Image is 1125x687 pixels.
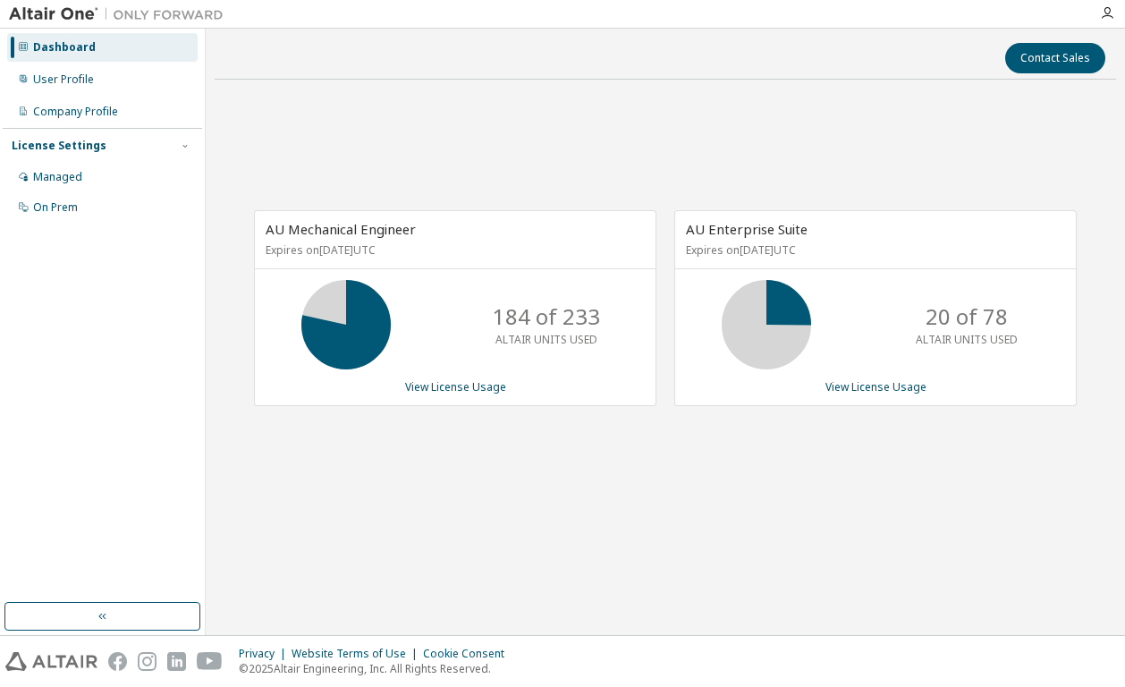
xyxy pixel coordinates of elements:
p: 20 of 78 [926,301,1008,332]
div: User Profile [33,72,94,87]
div: License Settings [12,139,106,153]
div: Company Profile [33,105,118,119]
p: ALTAIR UNITS USED [495,332,597,347]
div: Privacy [239,647,292,661]
p: Expires on [DATE] UTC [266,242,640,258]
p: © 2025 Altair Engineering, Inc. All Rights Reserved. [239,661,515,676]
button: Contact Sales [1005,43,1105,73]
p: Expires on [DATE] UTC [686,242,1061,258]
a: View License Usage [405,379,506,394]
a: View License Usage [825,379,926,394]
img: youtube.svg [197,652,223,671]
span: AU Mechanical Engineer [266,220,416,238]
div: Website Terms of Use [292,647,423,661]
p: 184 of 233 [493,301,600,332]
div: Managed [33,170,82,184]
img: linkedin.svg [167,652,186,671]
div: Dashboard [33,40,96,55]
div: On Prem [33,200,78,215]
span: AU Enterprise Suite [686,220,808,238]
div: Cookie Consent [423,647,515,661]
img: facebook.svg [108,652,127,671]
img: Altair One [9,5,233,23]
img: instagram.svg [138,652,156,671]
p: ALTAIR UNITS USED [916,332,1018,347]
img: altair_logo.svg [5,652,97,671]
